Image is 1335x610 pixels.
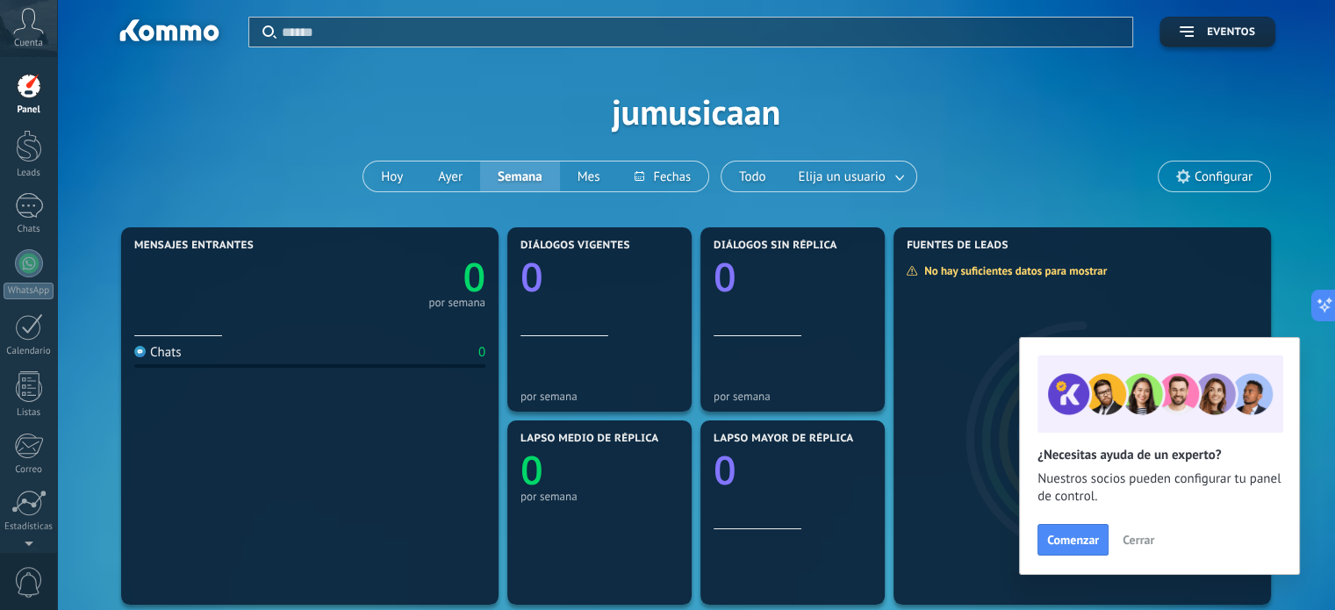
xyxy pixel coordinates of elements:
[714,433,853,445] span: Lapso mayor de réplica
[134,344,182,361] div: Chats
[480,161,560,191] button: Semana
[520,433,659,445] span: Lapso medio de réplica
[134,240,254,252] span: Mensajes entrantes
[4,104,54,116] div: Panel
[4,283,54,299] div: WhatsApp
[907,240,1008,252] span: Fuentes de leads
[1047,534,1099,546] span: Comenzar
[134,346,146,357] img: Chats
[14,38,43,49] span: Cuenta
[520,240,630,252] span: Diálogos vigentes
[617,161,707,191] button: Fechas
[4,168,54,179] div: Leads
[714,240,837,252] span: Diálogos sin réplica
[784,161,916,191] button: Elija un usuario
[520,490,678,503] div: por semana
[1195,169,1252,184] span: Configurar
[4,464,54,476] div: Correo
[714,390,872,403] div: por semana
[520,390,678,403] div: por semana
[1207,26,1255,39] span: Eventos
[721,161,784,191] button: Todo
[906,263,1119,278] div: No hay suficientes datos para mostrar
[420,161,480,191] button: Ayer
[4,346,54,357] div: Calendario
[363,161,420,191] button: Hoy
[4,407,54,419] div: Listas
[795,165,889,189] span: Elija un usuario
[714,250,736,304] text: 0
[4,521,54,533] div: Estadísticas
[1037,447,1281,463] h2: ¿Necesitas ayuda de un experto?
[560,161,618,191] button: Mes
[520,443,543,497] text: 0
[463,250,485,304] text: 0
[520,250,543,304] text: 0
[1115,527,1162,553] button: Cerrar
[714,443,736,497] text: 0
[1123,534,1154,546] span: Cerrar
[4,224,54,235] div: Chats
[310,250,485,304] a: 0
[1037,524,1109,556] button: Comenzar
[478,344,485,361] div: 0
[1159,17,1275,47] button: Eventos
[428,298,485,307] div: por semana
[1037,470,1281,506] span: Nuestros socios pueden configurar tu panel de control.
